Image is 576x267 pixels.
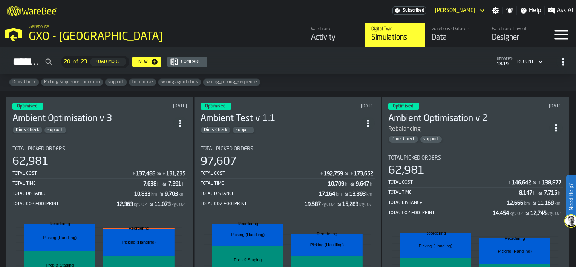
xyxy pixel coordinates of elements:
div: Stat Value [356,181,369,187]
div: Updated: 28/08/2025, 23:36:39 Created: 28/08/2025, 22:58:04 [116,104,187,109]
span: Help [529,6,541,15]
span: Subscribed [403,8,424,13]
div: Stat Value [530,210,547,216]
div: stat-Total Picked Orders [201,146,375,209]
span: Picking Sequence check run [41,80,103,85]
div: Stat Value [117,201,133,207]
label: button-toggle-Ask AI [545,6,576,15]
div: Warehouse Layout [492,26,540,32]
span: Optimised [205,104,225,109]
span: of [73,59,78,65]
div: Stat Value [519,190,532,196]
span: h [533,191,536,196]
span: h [558,191,561,196]
span: Optimised [393,104,413,109]
span: km [179,192,185,197]
span: km [524,201,530,206]
div: Total Cost [12,171,132,176]
div: Total Distance [388,200,507,206]
div: Stat Value [143,181,156,187]
span: km [555,201,561,206]
span: h [182,182,185,187]
div: Stat Value [544,190,557,196]
div: Stat Value [512,180,531,186]
span: kgCO2 [547,211,561,216]
div: status-3 2 [201,103,231,110]
div: Warehouse [311,26,359,32]
div: Rebalancing [388,125,421,134]
span: km [336,192,342,197]
div: Rebalancing [388,125,549,134]
div: Stat Value [507,200,523,206]
span: Total Picked Orders [201,146,253,152]
div: Stat Value [168,181,181,187]
a: link-to-/wh/i/ae0cd702-8cb1-4091-b3be-0aee77957c79/feed/ [305,23,365,47]
span: £ [163,172,165,177]
span: support [44,127,66,133]
div: Compare [178,59,204,64]
span: kgCO2 [510,211,523,216]
div: 97,607 [201,155,237,169]
div: 62,981 [12,155,49,169]
div: Stat Value [166,171,185,177]
a: link-to-/wh/i/ae0cd702-8cb1-4091-b3be-0aee77957c79/data [425,23,486,47]
div: Simulations [371,32,419,43]
div: Stat Value [134,191,150,197]
div: Title [388,155,563,161]
button: button-New [132,57,161,67]
span: kgCO2 [322,202,335,207]
div: Stat Value [342,201,358,207]
div: Stat Value [155,201,171,207]
div: DropdownMenuValue-Kzysztof Malecki [432,6,486,15]
span: £ [133,172,135,177]
div: Total CO2 Footprint [12,201,117,207]
div: Warehouse Datasets [432,26,479,32]
div: Total Time [388,190,519,195]
div: DropdownMenuValue-4 [517,59,534,64]
div: DropdownMenuValue-Kzysztof Malecki [435,8,475,14]
div: status-3 2 [12,103,43,110]
span: wrong_picking_sequence [203,80,260,85]
div: stat-Total Picked Orders [388,155,563,218]
span: Dims Check [9,80,39,85]
span: Ask AI [557,6,573,15]
span: £ [509,181,511,186]
span: 18:19 [497,61,513,67]
div: Stat Value [305,201,321,207]
span: £ [351,172,353,177]
div: Total Time [12,181,143,186]
div: Title [12,146,187,152]
div: Data [432,32,479,43]
div: Stat Value [354,171,373,177]
div: Updated: 28/08/2025, 23:03:38 Created: 08/07/2025, 23:59:55 [304,104,375,109]
span: Dims Check [201,127,230,133]
span: Optimised [17,104,37,109]
span: kgCO2 [172,202,185,207]
div: Total Distance [201,191,319,196]
span: kgCO2 [134,202,147,207]
div: Title [201,146,375,152]
div: Stat Value [136,171,155,177]
div: Total Time [201,181,328,186]
div: Ambient Optimisation v 3 [12,113,173,125]
div: Stat Value [319,191,335,197]
div: Stat Value [542,180,561,186]
a: link-to-/wh/i/ae0cd702-8cb1-4091-b3be-0aee77957c79/designer [486,23,546,47]
button: button-Load More [90,58,126,66]
div: Updated: 15/08/2025, 08:45:42 Created: 15/08/2025, 08:14:12 [492,104,563,109]
label: button-toggle-Notifications [503,7,516,14]
span: £ [320,172,323,177]
span: h [370,182,372,187]
button: button-Compare [167,57,207,67]
h3: Ambient Test v 1.1 [201,113,362,125]
span: wrong agent dims [158,80,201,85]
span: Dims Check [13,127,42,133]
h3: Ambient Optimisation v 2 [388,113,549,125]
span: h [157,182,160,187]
div: Stat Value [328,181,344,187]
div: Stat Value [349,191,366,197]
label: button-toggle-Menu [546,23,576,47]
